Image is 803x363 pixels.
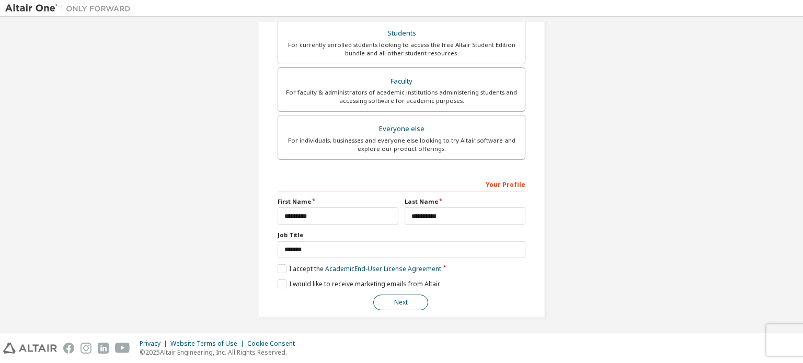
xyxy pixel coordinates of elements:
label: Last Name [405,197,525,206]
div: Your Profile [278,175,525,192]
label: I accept the [278,264,441,273]
div: Everyone else [284,122,519,136]
button: Next [373,295,428,310]
img: instagram.svg [81,343,91,354]
img: facebook.svg [63,343,74,354]
div: For individuals, businesses and everyone else looking to try Altair software and explore our prod... [284,136,519,153]
div: Faculty [284,74,519,89]
div: For faculty & administrators of academic institutions administering students and accessing softwa... [284,88,519,105]
div: Students [284,26,519,41]
label: Job Title [278,231,525,239]
img: Altair One [5,3,136,14]
img: youtube.svg [115,343,130,354]
p: © 2025 Altair Engineering, Inc. All Rights Reserved. [140,348,301,357]
label: I would like to receive marketing emails from Altair [278,279,440,288]
div: Website Terms of Use [170,339,247,348]
div: Cookie Consent [247,339,301,348]
label: First Name [278,197,398,206]
a: Academic End-User License Agreement [325,264,441,273]
img: linkedin.svg [98,343,109,354]
div: Privacy [140,339,170,348]
img: altair_logo.svg [3,343,57,354]
div: For currently enrolled students looking to access the free Altair Student Edition bundle and all ... [284,41,519,57]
